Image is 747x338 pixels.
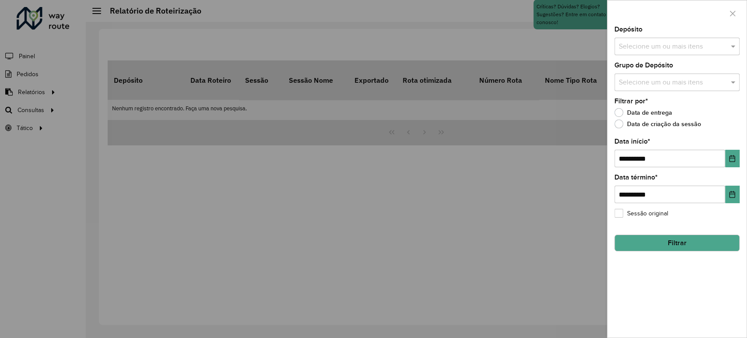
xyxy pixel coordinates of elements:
[614,108,672,117] label: Data de entrega
[725,186,740,203] button: Choose Date
[614,96,648,106] label: Filtrar por
[614,172,658,183] label: Data término
[614,209,668,218] label: Sessão original
[614,120,701,128] label: Data de criação da sessão
[614,60,673,70] label: Grupo de Depósito
[725,150,740,167] button: Choose Date
[614,136,650,147] label: Data início
[614,235,740,251] button: Filtrar
[614,24,642,35] label: Depósito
